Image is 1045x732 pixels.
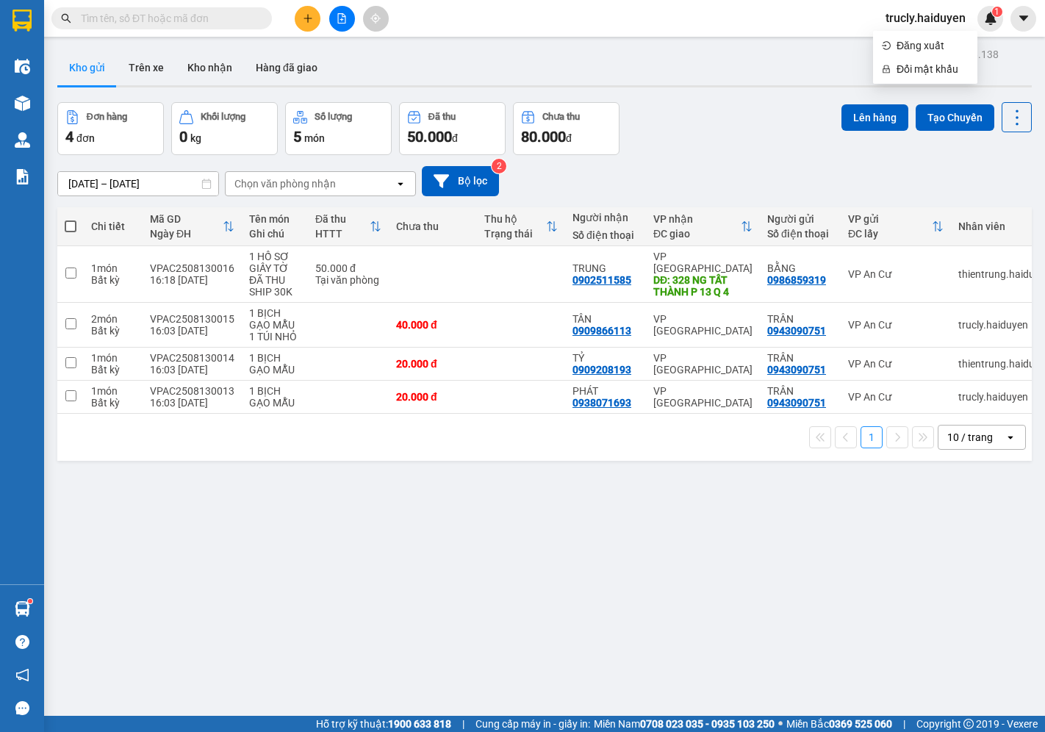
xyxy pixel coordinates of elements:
[767,228,833,240] div: Số điện thoại
[91,220,135,232] div: Chi tiết
[767,352,833,364] div: TRÂN
[303,13,313,24] span: plus
[882,65,891,73] span: lock
[484,228,546,240] div: Trạng thái
[117,50,176,85] button: Trên xe
[542,112,580,122] div: Chưa thu
[897,37,969,54] span: Đăng xuất
[396,391,470,403] div: 20.000 đ
[150,325,234,337] div: 16:03 [DATE]
[767,325,826,337] div: 0943090751
[572,364,631,376] div: 0909208193
[778,721,783,727] span: ⚪️
[874,9,977,27] span: trucly.haiduyen
[150,313,234,325] div: VPAC2508130015
[407,128,452,146] span: 50.000
[87,112,127,122] div: Đơn hàng
[653,274,753,298] div: DĐ: 328 NG TẤT THÀNH P 13 Q 4
[244,50,329,85] button: Hàng đã giao
[882,41,891,50] span: login
[484,213,546,225] div: Thu hộ
[15,59,30,74] img: warehouse-icon
[992,7,1002,17] sup: 1
[767,385,833,397] div: TRÂN
[916,104,994,131] button: Tạo Chuyến
[513,102,620,155] button: Chưa thu80.000đ
[315,228,370,240] div: HTTT
[848,228,932,240] div: ĐC lấy
[293,128,301,146] span: 5
[572,313,639,325] div: TÂN
[994,7,999,17] span: 1
[477,207,565,246] th: Toggle SortBy
[897,61,969,77] span: Đổi mật khẩu
[176,50,244,85] button: Kho nhận
[572,212,639,223] div: Người nhận
[190,132,201,144] span: kg
[308,207,389,246] th: Toggle SortBy
[249,228,301,240] div: Ghi chú
[767,364,826,376] div: 0943090751
[422,166,499,196] button: Bộ lọc
[57,50,117,85] button: Kho gửi
[249,251,301,274] div: 1 HỒ SƠ GIẤY TỜ
[848,319,944,331] div: VP An Cư
[653,352,753,376] div: VP [GEOGRAPHIC_DATA]
[572,325,631,337] div: 0909866113
[81,10,254,26] input: Tìm tên, số ĐT hoặc mã đơn
[653,228,741,240] div: ĐC giao
[15,169,30,184] img: solution-icon
[249,307,301,342] div: 1 BỊCH GẠO MẪU 1 TÚI NHỎ
[848,391,944,403] div: VP An Cư
[15,132,30,148] img: warehouse-icon
[653,385,753,409] div: VP [GEOGRAPHIC_DATA]
[947,430,993,445] div: 10 / trang
[150,364,234,376] div: 16:03 [DATE]
[767,262,833,274] div: BẰNG
[337,13,347,24] span: file-add
[15,668,29,682] span: notification
[566,132,572,144] span: đ
[249,352,301,376] div: 1 BỊCH GẠO MẪU
[452,132,458,144] span: đ
[315,262,381,274] div: 50.000 đ
[572,352,639,364] div: TỶ
[65,128,73,146] span: 4
[646,207,760,246] th: Toggle SortBy
[91,385,135,397] div: 1 món
[329,6,355,32] button: file-add
[396,319,470,331] div: 40.000 đ
[201,112,245,122] div: Khối lượng
[150,385,234,397] div: VPAC2508130013
[653,251,753,274] div: VP [GEOGRAPHIC_DATA]
[841,207,951,246] th: Toggle SortBy
[234,176,336,191] div: Chọn văn phòng nhận
[767,313,833,325] div: TRÂN
[903,716,905,732] span: |
[12,10,32,32] img: logo-vxr
[767,397,826,409] div: 0943090751
[150,397,234,409] div: 16:03 [DATE]
[861,426,883,448] button: 1
[315,274,381,286] div: Tại văn phòng
[171,102,278,155] button: Khối lượng0kg
[1005,431,1016,443] svg: open
[91,313,135,325] div: 2 món
[848,213,932,225] div: VP gửi
[91,397,135,409] div: Bất kỳ
[57,102,164,155] button: Đơn hàng4đơn
[963,719,974,729] span: copyright
[572,229,639,241] div: Số điện thoại
[150,262,234,274] div: VPAC2508130016
[370,13,381,24] span: aim
[848,358,944,370] div: VP An Cư
[462,716,464,732] span: |
[841,104,908,131] button: Lên hàng
[28,599,32,603] sup: 1
[767,213,833,225] div: Người gửi
[492,159,506,173] sup: 2
[249,274,301,298] div: ĐÃ THU SHIP 30K
[653,213,741,225] div: VP nhận
[315,112,352,122] div: Số lượng
[15,701,29,715] span: message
